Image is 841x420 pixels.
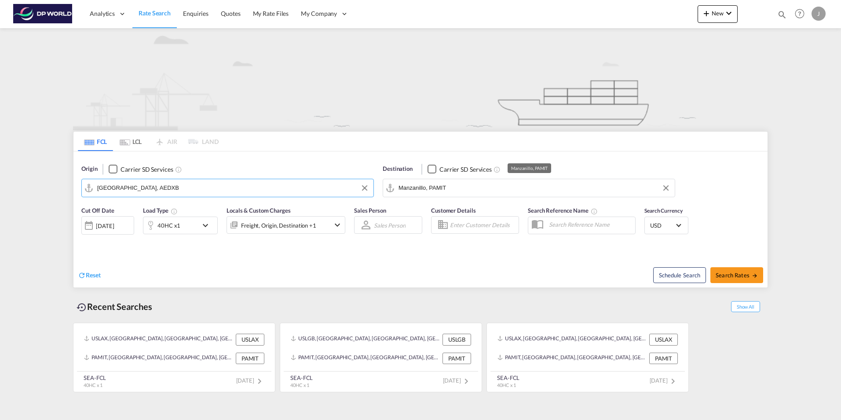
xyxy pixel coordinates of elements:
[649,334,678,345] div: USLAX
[650,221,675,229] span: USD
[792,6,807,21] span: Help
[497,334,647,345] div: USLAX, Los Angeles, CA, United States, North America, Americas
[332,220,343,230] md-icon: icon-chevron-down
[200,220,215,231] md-icon: icon-chevron-down
[157,219,180,232] div: 40HC x1
[97,181,369,195] input: Search by Port
[383,179,675,197] md-input-container: Manzanillo, PAMIT
[254,376,265,387] md-icon: icon-chevron-right
[90,9,115,18] span: Analytics
[109,165,173,174] md-checkbox: Checkbox No Ink
[461,376,472,387] md-icon: icon-chevron-right
[716,272,758,279] span: Search Rates
[221,10,240,17] span: Quotes
[701,10,734,17] span: New
[86,271,101,279] span: Reset
[701,8,712,18] md-icon: icon-plus 400-fg
[77,302,87,313] md-icon: icon-backup-restore
[653,267,706,283] button: Note: By default Schedule search will only considerorigin ports, destination ports and cut off da...
[183,10,208,17] span: Enquiries
[13,4,73,24] img: c08ca190194411f088ed0f3ba295208c.png
[812,7,826,21] div: J
[227,216,345,234] div: Freight Origin Destination Factory Stuffingicon-chevron-down
[78,271,86,279] md-icon: icon-refresh
[442,353,471,364] div: PAMIT
[649,353,678,364] div: PAMIT
[236,334,264,345] div: USLAX
[591,208,598,215] md-icon: Your search will be saved by the below given name
[280,323,482,392] recent-search-card: USLGB, [GEOGRAPHIC_DATA], [GEOGRAPHIC_DATA], [GEOGRAPHIC_DATA], [GEOGRAPHIC_DATA], [GEOGRAPHIC_DA...
[497,374,519,382] div: SEA-FCL
[236,353,264,364] div: PAMIT
[236,377,265,384] span: [DATE]
[84,374,106,382] div: SEA-FCL
[354,207,386,214] span: Sales Person
[358,181,371,195] button: Clear Input
[450,218,516,232] input: Enter Customer Details
[291,334,440,345] div: USLGB, Long Beach, CA, United States, North America, Americas
[428,165,492,174] md-checkbox: Checkbox No Ink
[668,376,678,387] md-icon: icon-chevron-right
[497,353,647,364] div: PAMIT, Manzanillo, Panama, Mexico & Central America, Americas
[253,10,289,17] span: My Rate Files
[96,222,114,230] div: [DATE]
[710,267,763,283] button: Search Ratesicon-arrow-right
[73,151,768,287] div: Origin Checkbox No InkUnchecked: Search for CY (Container Yard) services for all selected carrier...
[113,132,148,151] md-tab-item: LCL
[383,165,413,173] span: Destination
[724,8,734,18] md-icon: icon-chevron-down
[139,9,171,17] span: Rate Search
[443,377,472,384] span: [DATE]
[81,165,97,173] span: Origin
[291,353,440,364] div: PAMIT, Manzanillo, Panama, Mexico & Central America, Americas
[227,207,291,214] span: Locals & Custom Charges
[121,165,173,174] div: Carrier SD Services
[143,207,178,214] span: Load Type
[301,9,337,18] span: My Company
[659,181,673,195] button: Clear Input
[73,297,156,317] div: Recent Searches
[649,219,684,232] md-select: Select Currency: $ USDUnited States Dollar
[752,273,758,279] md-icon: icon-arrow-right
[81,234,88,246] md-datepicker: Select
[494,166,501,173] md-icon: Unchecked: Search for CY (Container Yard) services for all selected carriers.Checked : Search for...
[650,377,678,384] span: [DATE]
[545,218,635,231] input: Search Reference Name
[431,207,475,214] span: Customer Details
[241,219,316,232] div: Freight Origin Destination Factory Stuffing
[373,219,406,232] md-select: Sales Person
[143,217,218,234] div: 40HC x1icon-chevron-down
[399,181,670,195] input: Search by Port
[698,5,738,23] button: icon-plus 400-fgNewicon-chevron-down
[73,28,768,130] img: new-FCL.png
[81,207,114,214] span: Cut Off Date
[486,323,689,392] recent-search-card: USLAX, [GEOGRAPHIC_DATA], [GEOGRAPHIC_DATA], [GEOGRAPHIC_DATA], [GEOGRAPHIC_DATA], [GEOGRAPHIC_DA...
[497,382,516,388] span: 40HC x 1
[84,334,234,345] div: USLAX, Los Angeles, CA, United States, North America, Americas
[439,165,492,174] div: Carrier SD Services
[78,132,219,151] md-pagination-wrapper: Use the left and right arrow keys to navigate between tabs
[731,301,760,312] span: Show All
[290,374,313,382] div: SEA-FCL
[84,353,234,364] div: PAMIT, Manzanillo, Panama, Mexico & Central America, Americas
[78,132,113,151] md-tab-item: FCL
[82,179,373,197] md-input-container: Dubai, AEDXB
[73,323,275,392] recent-search-card: USLAX, [GEOGRAPHIC_DATA], [GEOGRAPHIC_DATA], [GEOGRAPHIC_DATA], [GEOGRAPHIC_DATA], [GEOGRAPHIC_DA...
[78,271,101,280] div: icon-refreshReset
[528,207,598,214] span: Search Reference Name
[442,334,471,345] div: USLGB
[511,163,548,173] div: Manzanillo, PAMIT
[175,166,182,173] md-icon: Unchecked: Search for CY (Container Yard) services for all selected carriers.Checked : Search for...
[777,10,787,19] md-icon: icon-magnify
[792,6,812,22] div: Help
[171,208,178,215] md-icon: Select multiple loads to view rates
[81,216,134,235] div: [DATE]
[84,382,102,388] span: 40HC x 1
[777,10,787,23] div: icon-magnify
[644,207,683,214] span: Search Currency
[290,382,309,388] span: 40HC x 1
